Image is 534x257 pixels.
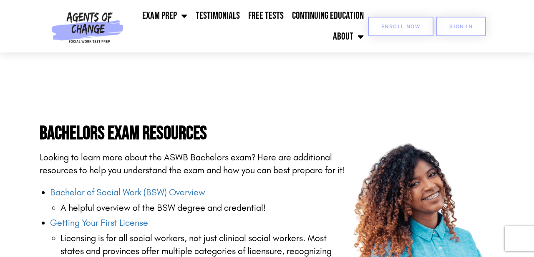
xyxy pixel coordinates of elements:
h4: Bachelors Exam Resources [40,124,348,143]
a: Getting Your First License [50,217,148,228]
nav: Menu [127,5,368,47]
a: About [329,26,368,47]
a: Bachelor of Social Work (BSW) Overview [50,187,205,198]
a: Exam Prep [138,5,191,26]
a: SIGN IN [436,17,486,36]
a: Continuing Education [288,5,368,26]
a: Free Tests [244,5,288,26]
span: SIGN IN [449,24,473,29]
span: Enroll Now [381,24,420,29]
li: A helpful overview of the BSW degree and credential! [60,202,348,215]
a: Testimonials [191,5,244,26]
a: Enroll Now [368,17,433,36]
p: Looking to learn more about the ASWB Bachelors exam? Here are additional resources to help you un... [40,151,348,177]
